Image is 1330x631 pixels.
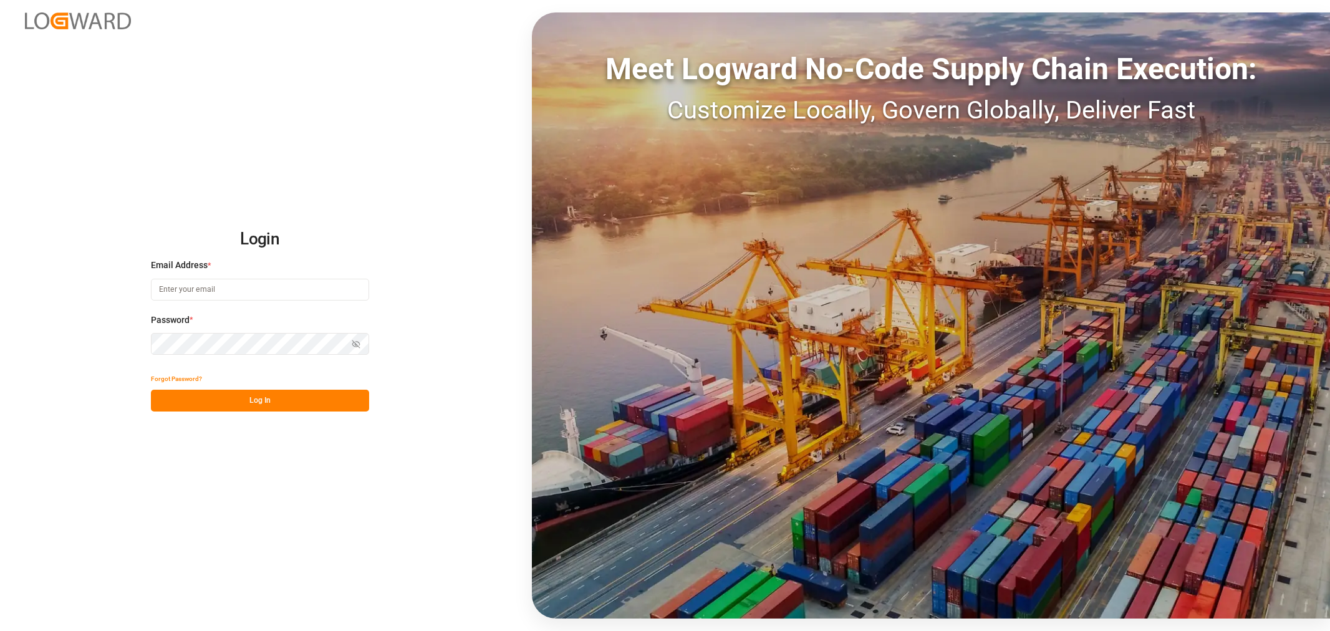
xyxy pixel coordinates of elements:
[151,314,190,327] span: Password
[151,259,208,272] span: Email Address
[151,368,202,390] button: Forgot Password?
[532,47,1330,92] div: Meet Logward No-Code Supply Chain Execution:
[151,279,369,301] input: Enter your email
[532,92,1330,129] div: Customize Locally, Govern Globally, Deliver Fast
[25,12,131,29] img: Logward_new_orange.png
[151,219,369,259] h2: Login
[151,390,369,412] button: Log In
